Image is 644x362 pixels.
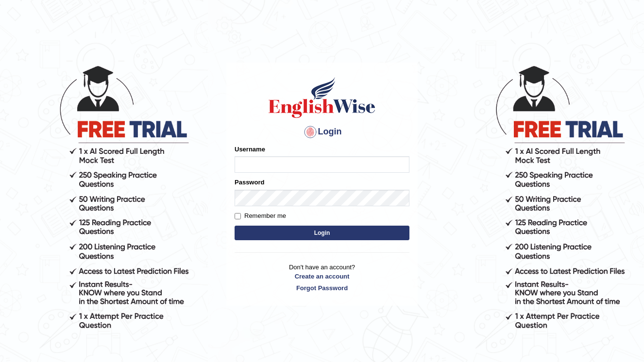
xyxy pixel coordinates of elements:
[235,178,264,187] label: Password
[235,263,409,293] p: Don't have an account?
[235,211,286,221] label: Remember me
[267,76,377,119] img: Logo of English Wise sign in for intelligent practice with AI
[235,226,409,240] button: Login
[235,145,265,154] label: Username
[235,124,409,140] h4: Login
[235,213,241,219] input: Remember me
[235,283,409,293] a: Forgot Password
[235,272,409,281] a: Create an account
